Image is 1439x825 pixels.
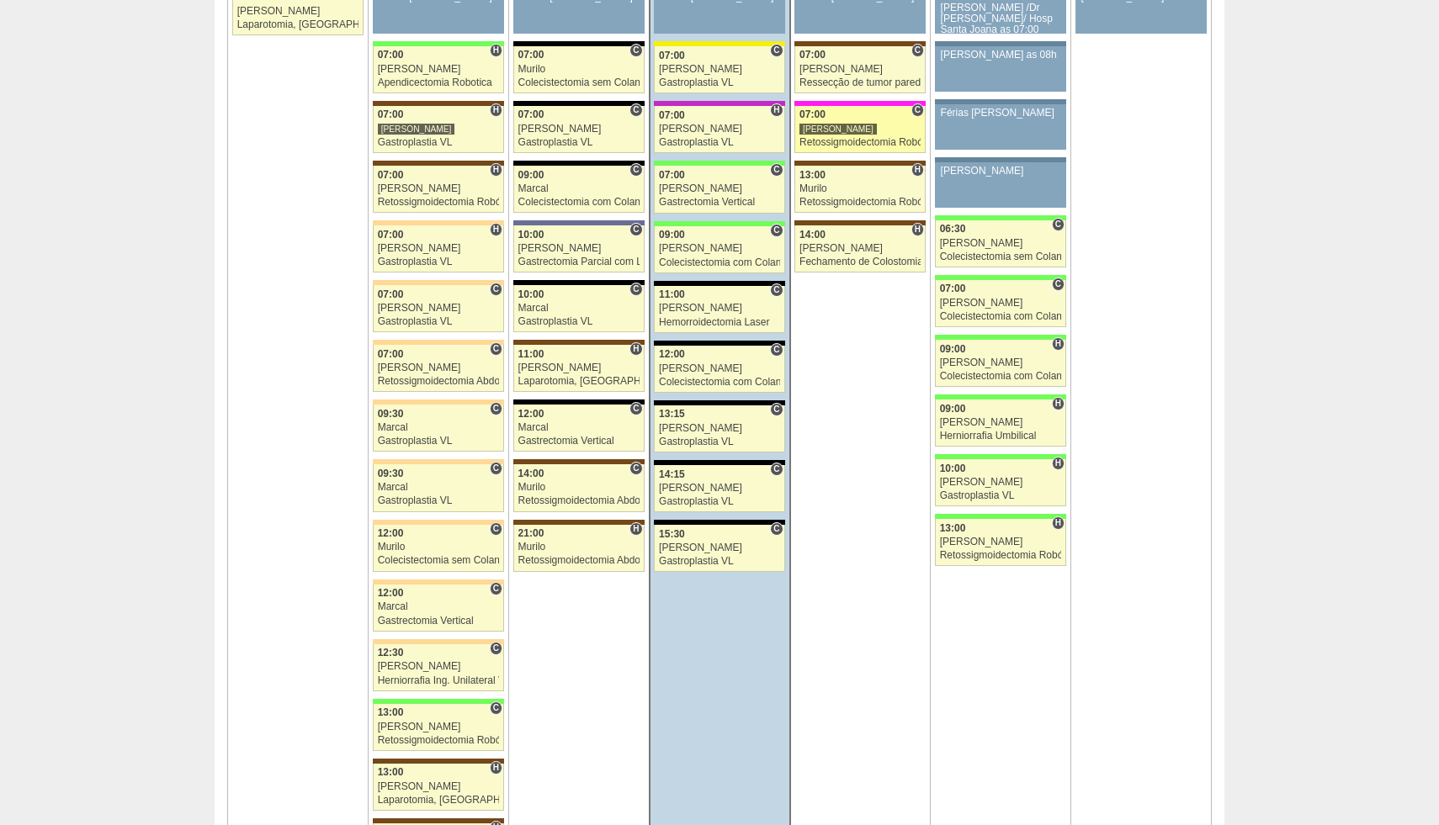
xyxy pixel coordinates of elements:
[518,408,544,420] span: 12:00
[935,46,1066,92] a: [PERSON_NAME] as 08h
[490,283,502,296] span: Consultório
[378,137,500,148] div: Gastroplastia VL
[373,285,504,332] a: C 07:00 [PERSON_NAME] Gastroplastia VL
[518,348,544,360] span: 11:00
[490,103,502,117] span: Hospital
[518,169,544,181] span: 09:00
[373,280,504,285] div: Key: Bartira
[490,761,502,775] span: Hospital
[373,345,504,392] a: C 07:00 [PERSON_NAME] Retossigmoidectomia Abdominal VL
[378,482,500,493] div: Marcal
[373,520,504,525] div: Key: Bartira
[629,402,642,415] span: Consultório
[770,463,783,476] span: Consultório
[513,280,645,285] div: Key: Blanc
[378,243,500,254] div: [PERSON_NAME]
[378,735,500,746] div: Retossigmoidectomia Robótica
[770,103,783,117] span: Hospital
[654,101,784,106] div: Key: Maria Braido
[513,166,645,213] a: C 09:00 Marcal Colecistectomia com Colangiografia VL
[518,183,640,194] div: Marcal
[378,495,500,506] div: Gastroplastia VL
[490,44,502,57] span: Hospital
[629,223,642,236] span: Consultório
[940,477,1062,488] div: [PERSON_NAME]
[940,223,966,235] span: 06:30
[935,514,1066,519] div: Key: Brasil
[799,197,921,208] div: Retossigmoidectomia Robótica
[629,462,642,475] span: Consultório
[659,528,685,540] span: 15:30
[659,556,780,567] div: Gastroplastia VL
[654,41,784,46] div: Key: Santa Rita
[935,454,1066,459] div: Key: Brasil
[940,343,966,355] span: 09:00
[1052,278,1065,291] span: Consultório
[935,340,1066,387] a: H 09:00 [PERSON_NAME] Colecistectomia com Colangiografia VL
[373,41,504,46] div: Key: Brasil
[378,303,500,314] div: [PERSON_NAME]
[518,108,544,120] span: 07:00
[659,436,780,447] div: Gastroplastia VL
[378,362,500,373] div: [PERSON_NAME]
[935,99,1066,104] div: Key: Aviso
[940,537,1062,547] div: [PERSON_NAME]
[1052,457,1065,470] span: Hospital
[518,49,544,61] span: 07:00
[518,288,544,300] span: 10:00
[794,161,926,166] div: Key: Santa Joana
[373,579,504,584] div: Key: Bartira
[373,818,504,823] div: Key: Santa Joana
[794,220,926,225] div: Key: Santa Joana
[373,106,504,153] a: H 07:00 [PERSON_NAME] Gastroplastia VL
[513,405,645,452] a: C 12:00 Marcal Gastrectomia Vertical
[935,280,1066,327] a: C 07:00 [PERSON_NAME] Colecistectomia com Colangiografia VL
[770,44,783,57] span: Consultório
[378,77,500,88] div: Apendicectomia Robotica
[378,468,404,479] span: 09:30
[659,542,780,553] div: [PERSON_NAME]
[490,582,502,595] span: Consultório
[654,286,784,333] a: C 11:00 [PERSON_NAME] Hemorroidectomia Laser
[378,766,404,778] span: 13:00
[378,108,404,120] span: 07:00
[911,44,924,57] span: Consultório
[518,77,640,88] div: Colecistectomia sem Colangiografia VL
[373,464,504,511] a: C 09:30 Marcal Gastroplastia VL
[518,256,640,267] div: Gastrectomia Parcial com Linfadenectomia
[799,123,877,135] div: [PERSON_NAME]
[518,362,640,373] div: [PERSON_NAME]
[378,675,500,686] div: Herniorrafia Ing. Unilateral VL
[794,41,926,46] div: Key: Santa Joana
[659,183,780,194] div: [PERSON_NAME]
[373,704,504,751] a: C 13:00 [PERSON_NAME] Retossigmoidectomia Robótica
[794,106,926,153] a: C 07:00 [PERSON_NAME] Retossigmoidectomia Robótica
[654,226,784,273] a: C 09:00 [PERSON_NAME] Colecistectomia com Colangiografia VL
[654,346,784,393] a: C 12:00 [PERSON_NAME] Colecistectomia com Colangiografia VL
[659,77,780,88] div: Gastroplastia VL
[1052,218,1065,231] span: Consultório
[941,50,1061,61] div: [PERSON_NAME] as 08h
[378,288,404,300] span: 07:00
[513,464,645,511] a: C 14:00 Murilo Retossigmoidectomia Abdominal VL
[794,225,926,272] a: H 14:00 [PERSON_NAME] Fechamento de Colostomia ou Enterostomia
[373,525,504,572] a: C 12:00 Murilo Colecistectomia sem Colangiografia VL
[490,462,502,475] span: Consultório
[373,46,504,93] a: H 07:00 [PERSON_NAME] Apendicectomia Robotica
[935,220,1066,267] a: C 06:30 [PERSON_NAME] Colecistectomia sem Colangiografia VL
[378,616,500,627] div: Gastrectomia Vertical
[518,422,640,433] div: Marcal
[654,221,784,226] div: Key: Brasil
[659,109,685,121] span: 07:00
[941,166,1061,177] div: [PERSON_NAME]
[935,162,1066,208] a: [PERSON_NAME]
[770,283,783,297] span: Consultório
[940,550,1062,561] div: Retossigmoidectomia Robótica
[518,197,640,208] div: Colecistectomia com Colangiografia VL
[654,405,784,452] a: C 13:15 [PERSON_NAME] Gastroplastia VL
[935,399,1066,447] a: H 09:00 [PERSON_NAME] Herniorrafia Umbilical
[378,587,404,599] span: 12:00
[659,229,685,241] span: 09:00
[490,223,502,236] span: Hospital
[659,496,780,507] div: Gastroplastia VL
